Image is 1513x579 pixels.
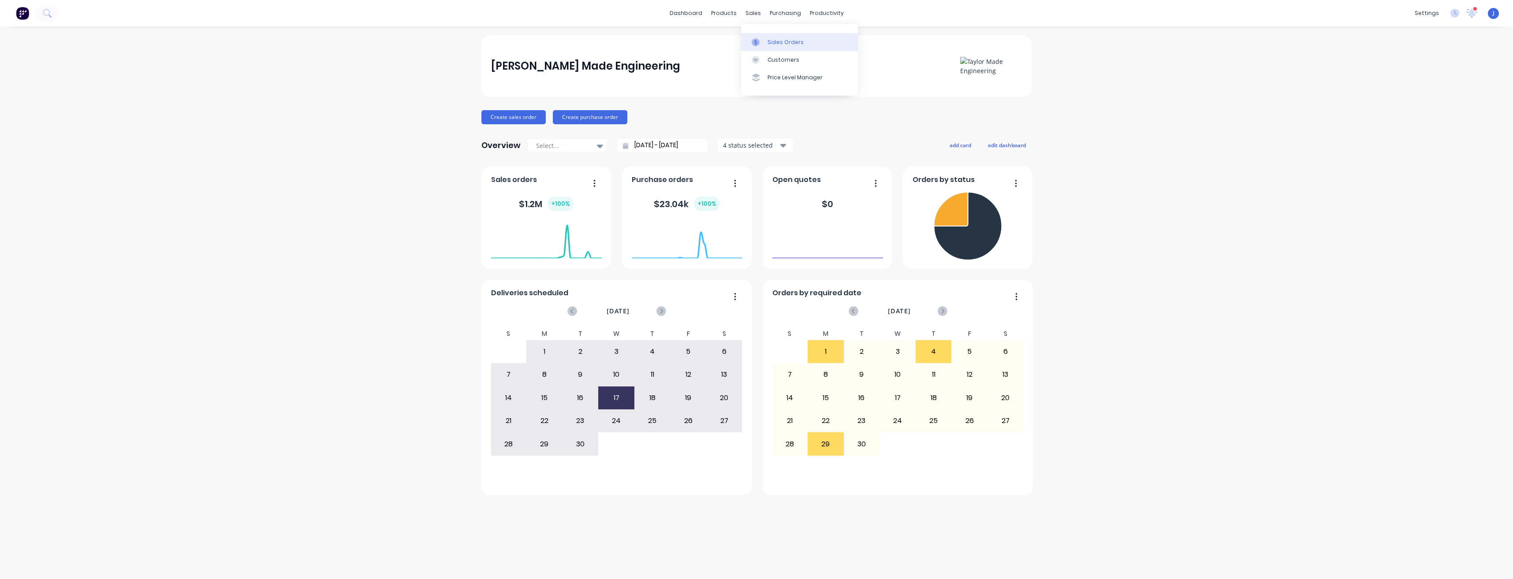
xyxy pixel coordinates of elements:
div: 13 [988,364,1023,386]
div: 4 status selected [723,141,779,150]
div: S [491,327,527,340]
span: Deliveries scheduled [491,288,568,298]
div: 7 [491,364,526,386]
div: 7 [772,364,808,386]
a: dashboard [665,7,707,20]
div: 4 [635,341,670,363]
div: productivity [805,7,848,20]
div: 9 [844,364,879,386]
div: T [634,327,671,340]
div: 25 [916,410,951,432]
div: W [879,327,916,340]
div: 16 [844,387,879,409]
button: 4 status selected [718,139,793,152]
div: 3 [599,341,634,363]
div: 3 [880,341,915,363]
div: 11 [635,364,670,386]
div: 27 [988,410,1023,432]
div: Customers [768,56,799,64]
div: 17 [599,387,634,409]
div: S [706,327,742,340]
div: $ 1.2M [519,197,574,211]
div: 14 [491,387,526,409]
div: 24 [880,410,915,432]
div: 24 [599,410,634,432]
div: 19 [671,387,706,409]
div: 20 [988,387,1023,409]
div: 10 [599,364,634,386]
div: 28 [772,433,808,455]
div: 12 [952,364,987,386]
div: S [772,327,808,340]
div: 19 [952,387,987,409]
div: 29 [527,433,562,455]
div: 17 [880,387,915,409]
div: 20 [707,387,742,409]
div: 4 [916,341,951,363]
div: 15 [527,387,562,409]
div: 16 [563,387,598,409]
div: 23 [844,410,879,432]
span: [DATE] [607,306,630,316]
div: 21 [772,410,808,432]
div: 22 [527,410,562,432]
div: 25 [635,410,670,432]
div: 18 [916,387,951,409]
div: settings [1410,7,1443,20]
span: [DATE] [888,306,911,316]
div: $ 23.04k [654,197,720,211]
button: Create sales order [481,110,546,124]
div: Sales Orders [768,38,804,46]
div: F [951,327,988,340]
div: + 100 % [694,197,720,211]
img: Taylor Made Engineering [960,57,1022,75]
div: M [808,327,844,340]
button: edit dashboard [982,139,1032,151]
div: 13 [707,364,742,386]
div: 1 [527,341,562,363]
div: 8 [527,364,562,386]
span: Orders by status [913,174,975,185]
div: 23 [563,410,598,432]
div: 10 [880,364,915,386]
div: + 100 % [548,197,574,211]
a: Price Level Manager [741,69,858,86]
button: add card [944,139,977,151]
div: T [563,327,599,340]
div: 9 [563,364,598,386]
div: [PERSON_NAME] Made Engineering [491,57,680,75]
div: 1 [808,341,843,363]
div: products [707,7,741,20]
div: 2 [563,341,598,363]
div: T [844,327,880,340]
span: Purchase orders [632,174,693,185]
div: 21 [491,410,526,432]
div: 30 [563,433,598,455]
div: 27 [707,410,742,432]
div: $ 0 [822,197,833,211]
div: sales [741,7,765,20]
a: Sales Orders [741,33,858,51]
div: 6 [707,341,742,363]
button: Create purchase order [553,110,627,124]
div: 29 [808,433,843,455]
div: 26 [671,410,706,432]
div: 5 [671,341,706,363]
img: Factory [16,7,29,20]
div: 5 [952,341,987,363]
div: 12 [671,364,706,386]
div: 15 [808,387,843,409]
div: 6 [988,341,1023,363]
div: 30 [844,433,879,455]
div: 26 [952,410,987,432]
div: Price Level Manager [768,74,823,82]
div: 22 [808,410,843,432]
div: 11 [916,364,951,386]
div: F [670,327,706,340]
div: Overview [481,137,521,154]
span: Sales orders [491,174,537,185]
a: Customers [741,51,858,69]
div: 8 [808,364,843,386]
div: 2 [844,341,879,363]
span: Open quotes [772,174,821,185]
